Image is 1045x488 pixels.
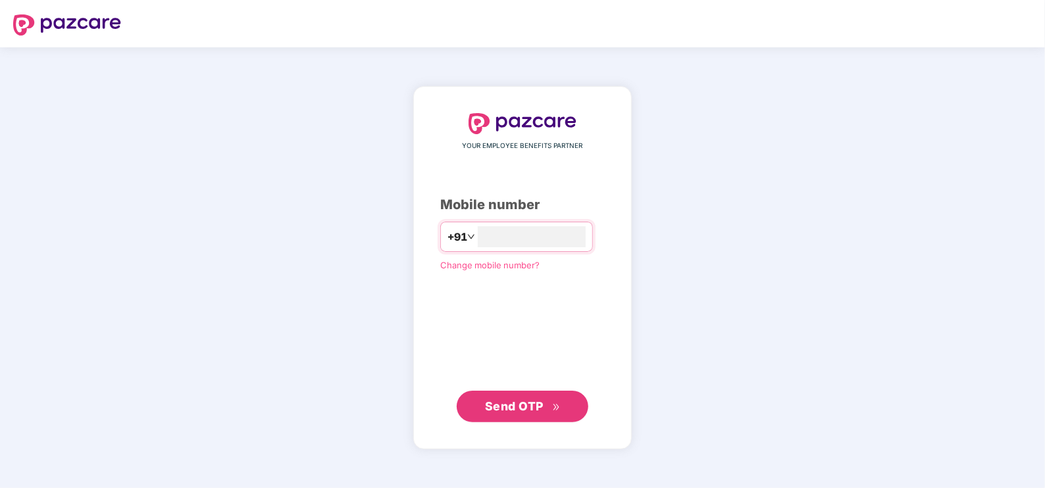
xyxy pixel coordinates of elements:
[457,391,588,422] button: Send OTPdouble-right
[13,14,121,36] img: logo
[463,141,583,151] span: YOUR EMPLOYEE BENEFITS PARTNER
[485,399,544,413] span: Send OTP
[469,113,576,134] img: logo
[440,260,540,270] a: Change mobile number?
[552,403,561,412] span: double-right
[440,195,605,215] div: Mobile number
[447,229,467,245] span: +91
[467,233,475,241] span: down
